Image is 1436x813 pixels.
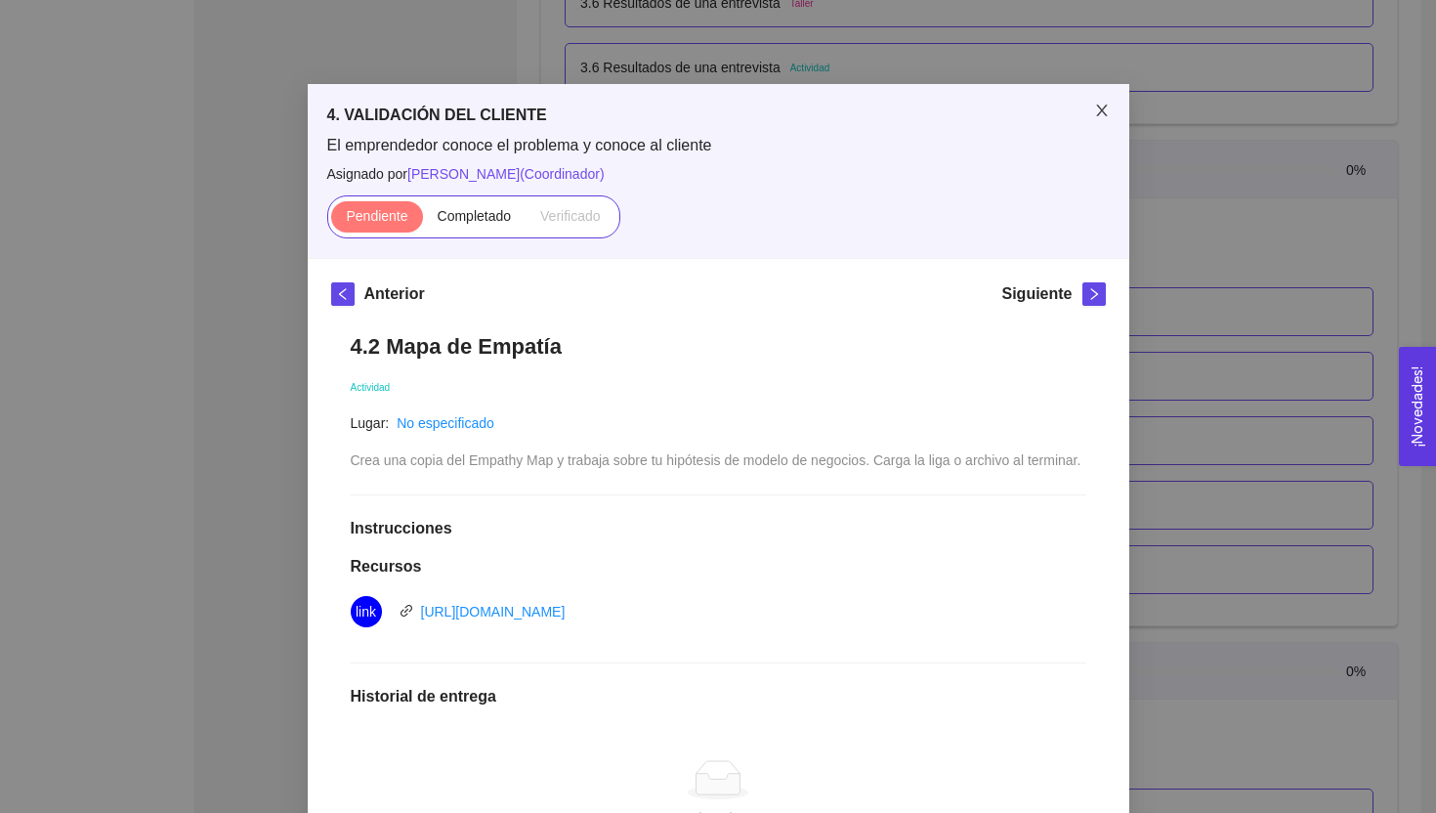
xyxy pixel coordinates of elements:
button: Close [1075,84,1129,139]
a: [URL][DOMAIN_NAME] [421,604,566,620]
span: Pendiente [346,208,407,224]
span: Crea una copia del Empathy Map y trabaja sobre tu hipótesis de modelo de negocios. Carga la liga ... [351,452,1081,468]
span: close [1094,103,1110,118]
h5: 4. VALIDACIÓN DEL CLIENTE [327,104,1110,127]
span: El emprendedor conoce el problema y conoce al cliente [327,135,1110,156]
h1: Instrucciones [351,519,1086,538]
button: right [1082,282,1106,306]
h5: Anterior [364,282,425,306]
span: Verificado [540,208,600,224]
span: Actividad [351,382,391,393]
h1: 4.2 Mapa de Empatía [351,333,1086,360]
span: link [400,604,413,618]
span: Completado [438,208,512,224]
span: right [1083,287,1105,301]
span: left [332,287,354,301]
h5: Siguiente [1001,282,1072,306]
span: Asignado por [327,163,1110,185]
a: No especificado [397,415,494,431]
button: Open Feedback Widget [1399,347,1436,466]
h1: Historial de entrega [351,687,1086,706]
span: [PERSON_NAME] ( Coordinador ) [407,166,605,182]
article: Lugar: [351,412,390,434]
button: left [331,282,355,306]
span: link [356,596,376,627]
h1: Recursos [351,557,1086,577]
